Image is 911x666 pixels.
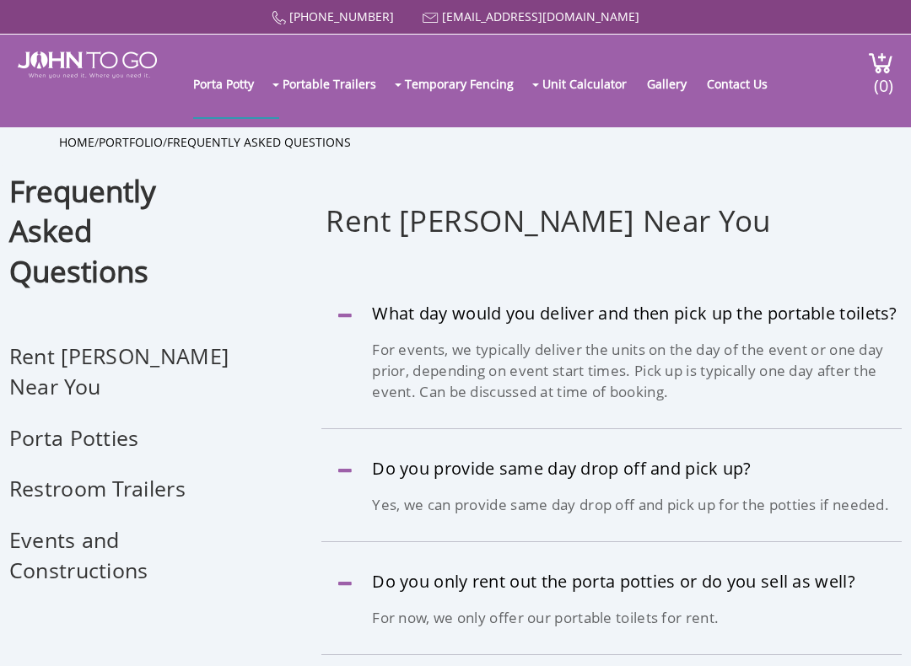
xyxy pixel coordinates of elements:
[167,134,351,150] a: Frequently Asked Questions
[59,134,852,151] ul: / /
[9,126,256,291] h1: Frequently Asked Questions
[321,459,902,478] a: Do you provide same day drop off and pick up?
[18,51,157,78] img: JOHN to go
[9,474,256,525] li: Restroom Trailers
[423,13,439,24] img: Mail
[321,340,902,428] div: For events, we typically deliver the units on the day of the event or one day prior, depending on...
[442,8,639,24] a: [EMAIL_ADDRESS][DOMAIN_NAME]
[9,341,256,422] li: Rent [PERSON_NAME] Near You
[707,50,784,117] a: Contact Us
[868,51,893,74] img: cart a
[289,8,394,24] a: [PHONE_NUMBER]
[193,50,271,117] a: Porta Potty
[321,572,902,591] a: Do you only rent out the porta potties or do you sell as well?
[272,11,286,25] img: Call
[405,50,531,117] a: Temporary Fencing
[647,50,703,117] a: Gallery
[321,304,902,323] a: What day would you deliver and then pick up the portable toilets?
[9,525,256,606] li: Events and Constructions
[873,61,893,97] span: (0)
[9,423,256,475] li: Porta Potties
[321,495,902,541] div: Yes, we can provide same day drop off and pick up for the potties if needed.
[283,50,393,117] a: Portable Trailers
[542,50,644,117] a: Unit Calculator
[321,608,902,654] div: For now, we only offer our portable toilets for rent.
[321,200,902,284] div: Rent [PERSON_NAME] Near You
